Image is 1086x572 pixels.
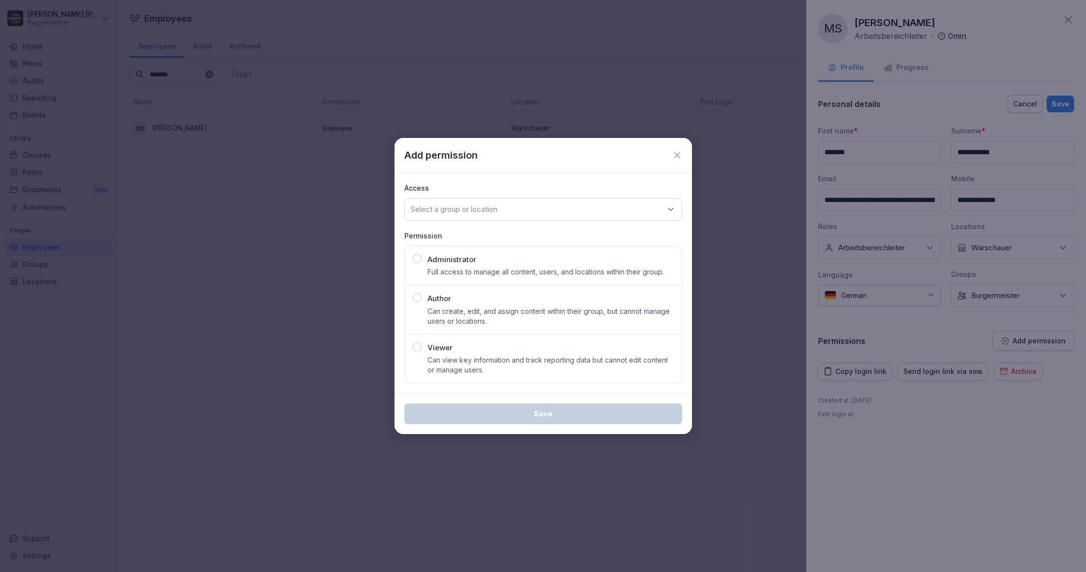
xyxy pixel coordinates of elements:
p: Viewer [428,342,453,354]
p: Add permission [404,148,478,163]
p: Author [428,293,451,304]
button: Save [404,404,682,424]
p: Administrator [428,254,476,266]
div: Save [412,408,674,419]
p: Access [404,183,682,193]
p: Can create, edit, and assign content within their group, but cannot manage users or locations. [428,306,674,326]
p: Select a group or location [411,204,497,214]
p: Full access to manage all content, users, and locations within their group. [428,267,664,277]
p: Permission [404,231,682,241]
p: Can view key information and track reporting data but cannot edit content or manage users. [428,355,674,375]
